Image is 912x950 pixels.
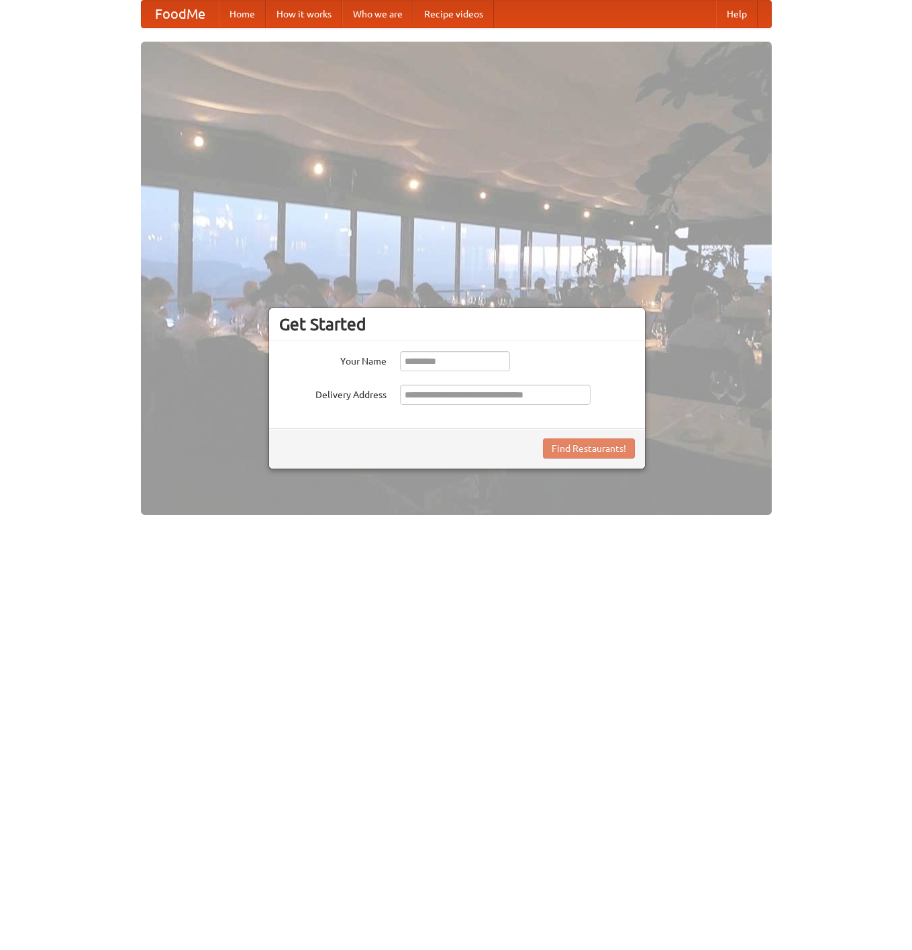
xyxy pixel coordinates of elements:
[279,314,635,334] h3: Get Started
[413,1,494,28] a: Recipe videos
[279,351,387,368] label: Your Name
[266,1,342,28] a: How it works
[716,1,758,28] a: Help
[342,1,413,28] a: Who we are
[219,1,266,28] a: Home
[142,1,219,28] a: FoodMe
[279,385,387,401] label: Delivery Address
[543,438,635,459] button: Find Restaurants!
